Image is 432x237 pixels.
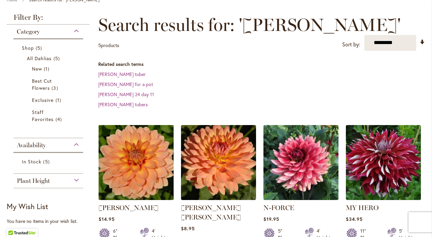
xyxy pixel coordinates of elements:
[263,204,294,212] a: N-FORCE
[43,158,51,165] span: 5
[44,65,51,72] span: 1
[98,40,119,51] p: products
[51,84,60,91] span: 3
[181,204,241,221] a: [PERSON_NAME] [PERSON_NAME]
[5,213,24,232] iframe: Launch Accessibility Center
[346,195,421,201] a: My Hero
[342,38,360,51] label: Sort by:
[53,55,62,62] span: 5
[98,42,101,48] span: 5
[22,45,34,51] span: Shop
[181,225,195,232] span: $8.95
[99,195,174,201] a: Nicholas
[32,77,66,91] a: Best Cut Flowers
[17,142,46,149] span: Availability
[263,125,338,200] img: N-FORCE
[7,218,94,225] div: You have no items in your wish list.
[7,14,90,25] strong: Filter By:
[98,15,401,35] span: Search results for: '[PERSON_NAME]'
[7,201,48,211] strong: My Wish List
[181,125,256,200] img: GABRIELLE MARIE
[263,195,338,201] a: N-FORCE
[32,96,66,104] a: Exclusive
[263,216,279,222] span: $19.95
[98,81,153,87] a: [PERSON_NAME] for a pot
[181,195,256,201] a: GABRIELLE MARIE
[346,204,379,212] a: MY HERO
[98,61,425,68] dt: Related search terms
[32,109,66,123] a: Staff Favorites
[99,216,115,222] span: $14.95
[346,216,363,222] span: $34.95
[22,44,76,51] a: Shop
[32,97,53,103] span: Exclusive
[346,125,421,200] img: My Hero
[32,109,53,122] span: Staff Favorites
[22,158,76,165] a: In Stock 5
[32,65,66,72] a: New
[98,101,148,108] a: [PERSON_NAME] tubers
[99,204,158,212] a: [PERSON_NAME]
[98,71,146,77] a: [PERSON_NAME] tuber
[98,91,154,97] a: [PERSON_NAME] 24 day 11
[32,66,42,72] span: New
[32,78,52,91] span: Best Cut Flowers
[27,55,52,62] span: All Dahlias
[97,123,175,202] img: Nicholas
[17,28,40,35] span: Category
[17,177,50,185] span: Plant Height
[56,116,64,123] span: 4
[56,96,63,104] span: 1
[27,55,71,62] a: All Dahlias
[22,158,41,165] span: In Stock
[36,44,44,51] span: 5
